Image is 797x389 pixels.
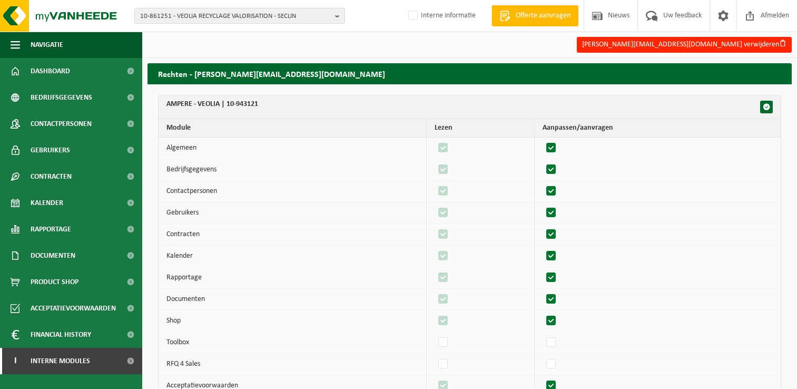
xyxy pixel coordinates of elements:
[513,11,573,21] span: Offerte aanvragen
[31,190,63,216] span: Kalender
[159,138,427,159] td: Algemeen
[159,246,427,267] td: Kalender
[577,37,792,53] button: [PERSON_NAME][EMAIL_ADDRESS][DOMAIN_NAME] verwijderen
[31,84,92,111] span: Bedrijfsgegevens
[147,63,792,84] h2: Rechten - [PERSON_NAME][EMAIL_ADDRESS][DOMAIN_NAME]
[11,348,20,374] span: I
[159,119,427,138] th: Module
[31,58,70,84] span: Dashboard
[31,242,75,269] span: Documenten
[159,354,427,375] td: RFQ 4 Sales
[159,202,427,224] td: Gebruikers
[406,8,476,24] label: Interne informatie
[134,8,345,24] button: 10-861251 - VEOLIA RECYCLAGE VALORISATION - SECLIN
[159,224,427,246] td: Contracten
[31,216,71,242] span: Rapportage
[535,119,781,138] th: Aanpassen/aanvragen
[159,289,427,310] td: Documenten
[31,295,116,322] span: Acceptatievoorwaarden
[31,163,72,190] span: Contracten
[31,322,91,348] span: Financial History
[159,332,427,354] td: Toolbox
[31,137,70,163] span: Gebruikers
[159,95,781,119] th: AMPERE - VEOLIA | 10-943121
[159,159,427,181] td: Bedrijfsgegevens
[31,348,90,374] span: Interne modules
[159,181,427,202] td: Contactpersonen
[159,310,427,332] td: Shop
[159,267,427,289] td: Rapportage
[491,5,578,26] a: Offerte aanvragen
[140,8,331,24] span: 10-861251 - VEOLIA RECYCLAGE VALORISATION - SECLIN
[427,119,535,138] th: Lezen
[31,269,78,295] span: Product Shop
[31,111,92,137] span: Contactpersonen
[31,32,63,58] span: Navigatie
